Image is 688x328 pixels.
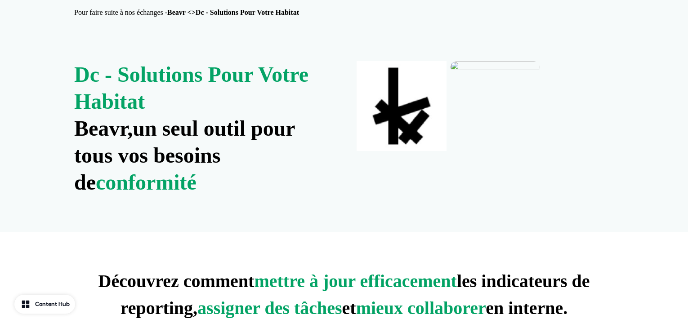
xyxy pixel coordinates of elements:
[74,7,299,18] p: Pour faire suite à nos échanges -
[74,61,331,196] p: Beavr,
[74,62,308,113] span: Dc - Solutions Pour Votre Habitat
[167,9,299,16] strong: Beavr <>Dc - Solutions Pour Votre Habitat
[14,295,75,314] button: Content Hub
[74,116,295,194] strong: un seul outil pour tous vos besoins de
[356,298,486,318] span: mieux collaborer
[197,298,342,318] span: assigner des tâches
[96,170,197,194] span: conformité
[35,300,70,309] div: Content Hub
[254,271,457,291] span: mettre à jour efficacement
